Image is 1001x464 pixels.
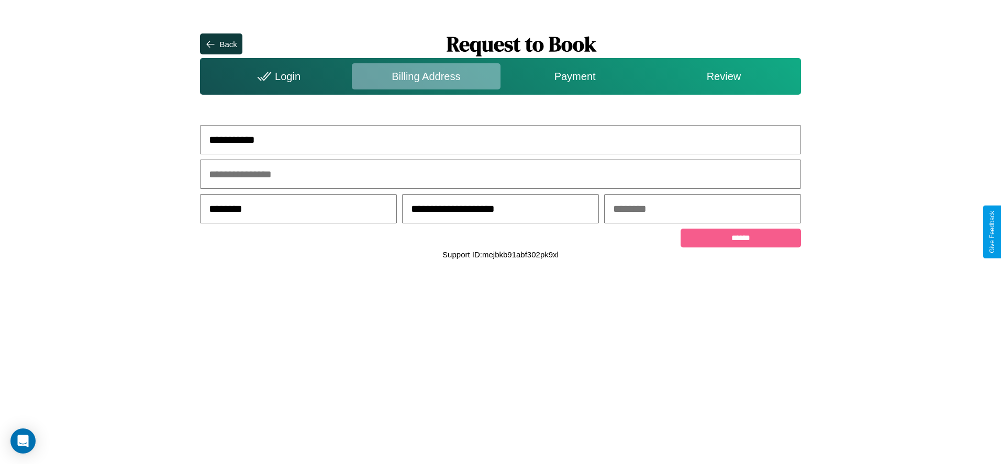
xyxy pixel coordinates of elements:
div: Open Intercom Messenger [10,428,36,454]
div: Back [219,40,237,49]
div: Billing Address [352,63,500,89]
div: Give Feedback [988,211,996,253]
button: Back [200,33,242,54]
div: Payment [500,63,649,89]
p: Support ID: mejbkb91abf302pk9xl [442,247,559,262]
h1: Request to Book [242,30,801,58]
div: Review [649,63,798,89]
div: Login [203,63,351,89]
